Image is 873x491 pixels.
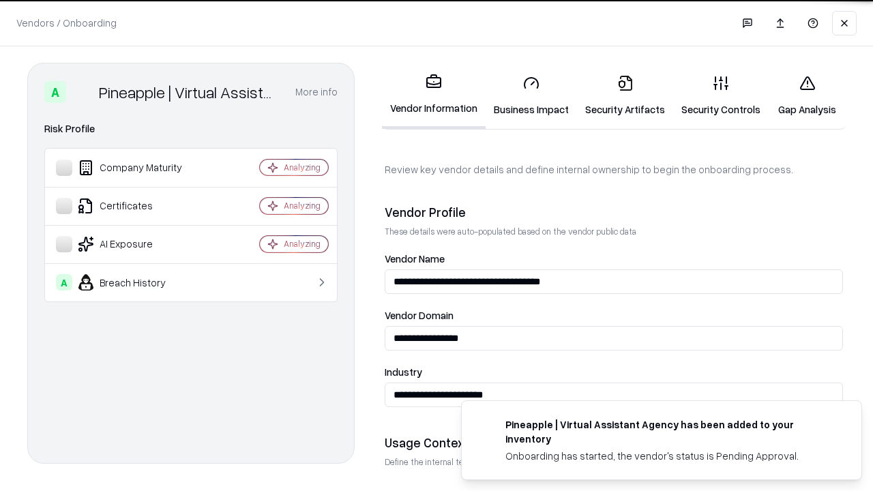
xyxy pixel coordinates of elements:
[382,63,486,129] a: Vendor Information
[486,64,577,128] a: Business Impact
[44,81,66,103] div: A
[769,64,846,128] a: Gap Analysis
[385,310,843,321] label: Vendor Domain
[284,162,321,173] div: Analyzing
[505,417,829,446] div: Pineapple | Virtual Assistant Agency has been added to your inventory
[284,238,321,250] div: Analyzing
[505,449,829,463] div: Onboarding has started, the vendor's status is Pending Approval.
[295,80,338,104] button: More info
[385,204,843,220] div: Vendor Profile
[385,456,843,468] p: Define the internal team and reason for using this vendor. This helps assess business relevance a...
[56,274,72,291] div: A
[385,367,843,377] label: Industry
[56,160,219,176] div: Company Maturity
[16,16,117,30] p: Vendors / Onboarding
[478,417,494,434] img: trypineapple.com
[284,200,321,211] div: Analyzing
[385,162,843,177] p: Review key vendor details and define internal ownership to begin the onboarding process.
[72,81,93,103] img: Pineapple | Virtual Assistant Agency
[99,81,279,103] div: Pineapple | Virtual Assistant Agency
[44,121,338,137] div: Risk Profile
[385,226,843,237] p: These details were auto-populated based on the vendor public data
[56,236,219,252] div: AI Exposure
[56,274,219,291] div: Breach History
[577,64,673,128] a: Security Artifacts
[56,198,219,214] div: Certificates
[673,64,769,128] a: Security Controls
[385,254,843,264] label: Vendor Name
[385,434,843,451] div: Usage Context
